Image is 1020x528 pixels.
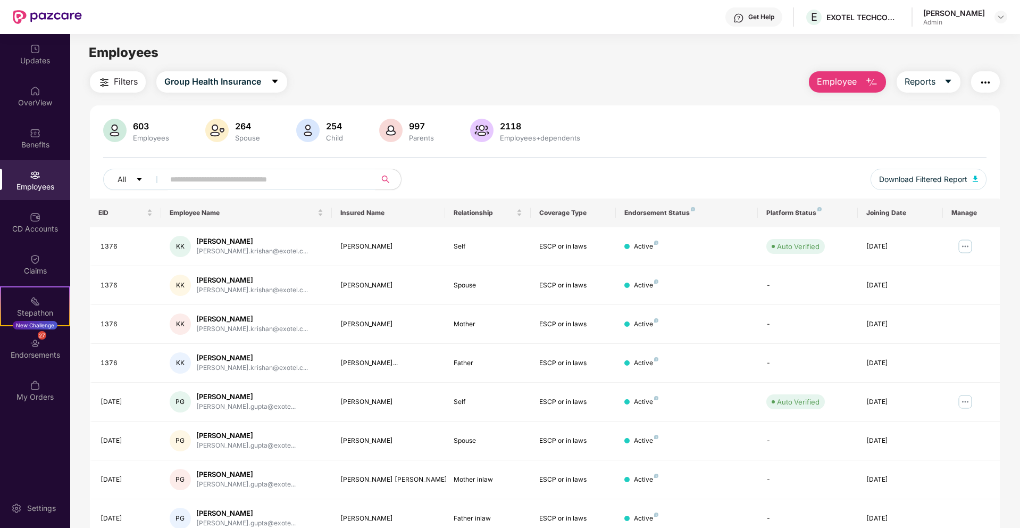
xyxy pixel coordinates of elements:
[196,246,308,257] div: [PERSON_NAME].krishan@exotel.c...
[11,503,22,514] img: svg+xml;base64,PHN2ZyBpZD0iU2V0dGluZy0yMHgyMCIgeG1sbnM9Imh0dHA6Ly93d3cudzMub3JnLzIwMDAvc3ZnIiB3aW...
[196,324,308,334] div: [PERSON_NAME].krishan@exotel.c...
[943,199,1000,227] th: Manage
[170,430,191,451] div: PG
[340,242,437,252] div: [PERSON_NAME]
[196,353,308,363] div: [PERSON_NAME]
[866,358,934,368] div: [DATE]
[973,176,978,182] img: svg+xml;base64,PHN2ZyB4bWxucz0iaHR0cDovL3d3dy53My5vcmcvMjAwMC9zdmciIHhtbG5zOnhsaW5rPSJodHRwOi8vd3...
[879,174,967,185] span: Download Filtered Report
[379,119,403,142] img: svg+xml;base64,PHN2ZyB4bWxucz0iaHR0cDovL3d3dy53My5vcmcvMjAwMC9zdmciIHhtbG5zOnhsaW5rPSJodHRwOi8vd3...
[170,236,191,257] div: KK
[826,12,901,22] div: EXOTEL TECHCOM PRIVATE LIMITED
[340,397,437,407] div: [PERSON_NAME]
[118,174,126,185] span: All
[454,242,522,252] div: Self
[196,363,308,373] div: [PERSON_NAME].krishan@exotel.c...
[30,296,40,307] img: svg+xml;base64,PHN2ZyB4bWxucz0iaHR0cDovL3d3dy53My5vcmcvMjAwMC9zdmciIHdpZHRoPSIyMSIgaGVpZ2h0PSIyMC...
[98,76,111,89] img: svg+xml;base64,PHN2ZyB4bWxucz0iaHR0cDovL3d3dy53My5vcmcvMjAwMC9zdmciIHdpZHRoPSIyNCIgaGVpZ2h0PSIyNC...
[407,134,436,142] div: Parents
[817,75,857,88] span: Employee
[758,422,857,460] td: -
[196,441,296,451] div: [PERSON_NAME].gupta@exote...
[90,199,161,227] th: EID
[196,480,296,490] div: [PERSON_NAME].gupta@exote...
[758,305,857,344] td: -
[539,436,607,446] div: ESCP or in laws
[498,134,582,142] div: Employees+dependents
[866,280,934,291] div: [DATE]
[539,514,607,524] div: ESCP or in laws
[758,460,857,499] td: -
[205,119,229,142] img: svg+xml;base64,PHN2ZyB4bWxucz0iaHR0cDovL3d3dy53My5vcmcvMjAwMC9zdmciIHhtbG5zOnhsaW5rPSJodHRwOi8vd3...
[340,475,437,485] div: [PERSON_NAME] [PERSON_NAME]
[654,396,658,400] img: svg+xml;base64,PHN2ZyB4bWxucz0iaHR0cDovL3d3dy53My5vcmcvMjAwMC9zdmciIHdpZHRoPSI4IiBoZWlnaHQ9IjgiIH...
[136,176,143,184] span: caret-down
[196,402,296,412] div: [PERSON_NAME].gupta@exote...
[103,169,168,190] button: Allcaret-down
[30,44,40,54] img: svg+xml;base64,PHN2ZyBpZD0iVXBkYXRlZCIgeG1sbnM9Imh0dHA6Ly93d3cudzMub3JnLzIwMDAvc3ZnIiB3aWR0aD0iMj...
[539,475,607,485] div: ESCP or in laws
[30,128,40,138] img: svg+xml;base64,PHN2ZyBpZD0iQmVuZWZpdHMiIHhtbG5zPSJodHRwOi8vd3d3LnczLm9yZy8yMDAwL3N2ZyIgd2lkdGg9Ij...
[196,392,296,402] div: [PERSON_NAME]
[817,207,822,211] img: svg+xml;base64,PHN2ZyB4bWxucz0iaHR0cDovL3d3dy53My5vcmcvMjAwMC9zdmciIHdpZHRoPSI4IiBoZWlnaHQ9IjgiIH...
[101,319,153,329] div: 1376
[539,319,607,329] div: ESCP or in laws
[170,469,191,490] div: PG
[196,431,296,441] div: [PERSON_NAME]
[38,331,46,340] div: 27
[89,45,158,60] span: Employees
[979,76,992,89] img: svg+xml;base64,PHN2ZyB4bWxucz0iaHR0cDovL3d3dy53My5vcmcvMjAwMC9zdmciIHdpZHRoPSIyNCIgaGVpZ2h0PSIyNC...
[30,338,40,349] img: svg+xml;base64,PHN2ZyBpZD0iRW5kb3JzZW1lbnRzIiB4bWxucz0iaHR0cDovL3d3dy53My5vcmcvMjAwMC9zdmciIHdpZH...
[654,318,658,323] img: svg+xml;base64,PHN2ZyB4bWxucz0iaHR0cDovL3d3dy53My5vcmcvMjAwMC9zdmciIHdpZHRoPSI4IiBoZWlnaHQ9IjgiIH...
[101,514,153,524] div: [DATE]
[539,397,607,407] div: ESCP or in laws
[332,199,446,227] th: Insured Name
[340,436,437,446] div: [PERSON_NAME]
[654,435,658,439] img: svg+xml;base64,PHN2ZyB4bWxucz0iaHR0cDovL3d3dy53My5vcmcvMjAwMC9zdmciIHdpZHRoPSI4IiBoZWlnaHQ9IjgiIH...
[375,169,402,190] button: search
[196,314,308,324] div: [PERSON_NAME]
[454,514,522,524] div: Father inlaw
[866,319,934,329] div: [DATE]
[634,242,658,252] div: Active
[30,212,40,222] img: svg+xml;base64,PHN2ZyBpZD0iQ0RfQWNjb3VudHMiIGRhdGEtbmFtZT0iQ0QgQWNjb3VudHMiIHhtbG5zPSJodHRwOi8vd3...
[101,358,153,368] div: 1376
[340,280,437,291] div: [PERSON_NAME]
[758,266,857,305] td: -
[454,280,522,291] div: Spouse
[114,75,138,88] span: Filters
[233,121,262,131] div: 264
[340,319,437,329] div: [PERSON_NAME]
[324,121,345,131] div: 254
[748,13,774,21] div: Get Help
[170,352,191,374] div: KK
[897,71,960,93] button: Reportscaret-down
[13,10,82,24] img: New Pazcare Logo
[454,436,522,446] div: Spouse
[470,119,494,142] img: svg+xml;base64,PHN2ZyB4bWxucz0iaHR0cDovL3d3dy53My5vcmcvMjAwMC9zdmciIHhtbG5zOnhsaW5rPSJodHRwOi8vd3...
[101,242,153,252] div: 1376
[777,241,820,252] div: Auto Verified
[98,209,145,217] span: EID
[101,436,153,446] div: [DATE]
[634,358,658,368] div: Active
[196,275,308,285] div: [PERSON_NAME]
[454,397,522,407] div: Self
[944,77,952,87] span: caret-down
[340,358,437,368] div: [PERSON_NAME]...
[539,358,607,368] div: ESCP or in laws
[196,285,308,295] div: [PERSON_NAME].krishan@exotel.c...
[324,134,345,142] div: Child
[131,134,171,142] div: Employees
[170,391,191,412] div: PG
[858,199,943,227] th: Joining Date
[634,397,658,407] div: Active
[957,238,974,255] img: manageButton
[131,121,171,131] div: 603
[634,280,658,291] div: Active
[905,75,935,88] span: Reports
[691,207,695,211] img: svg+xml;base64,PHN2ZyB4bWxucz0iaHR0cDovL3d3dy53My5vcmcvMjAwMC9zdmciIHdpZHRoPSI4IiBoZWlnaHQ9IjgiIH...
[634,319,658,329] div: Active
[271,77,279,87] span: caret-down
[164,75,261,88] span: Group Health Insurance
